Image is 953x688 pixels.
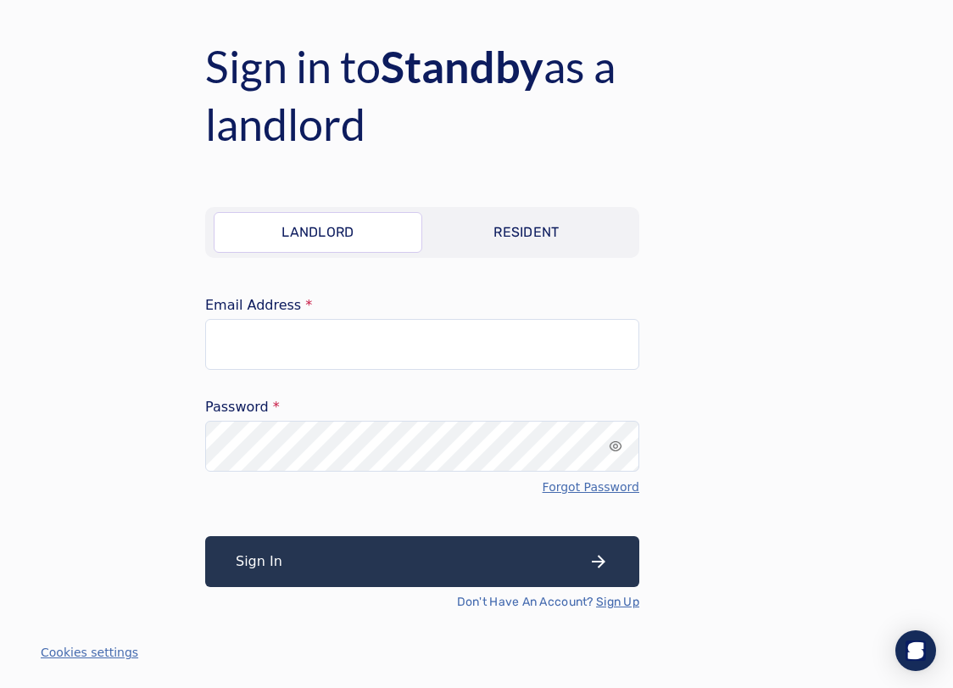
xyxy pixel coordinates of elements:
[214,212,422,253] a: Landlord
[41,644,138,661] button: Cookies settings
[609,439,622,453] div: input icon
[205,37,748,153] h4: Sign in to as a landlord
[205,299,639,312] label: Email Address
[895,630,936,671] div: Open Intercom Messenger
[596,594,639,611] a: Sign Up
[543,478,639,495] a: Forgot Password
[457,594,639,611] p: Don't Have An Account?
[493,222,560,243] p: Resident
[381,40,543,92] span: Standby
[281,222,354,243] p: Landlord
[205,536,639,587] button: Sign In
[205,421,639,472] input: password
[205,400,639,414] label: Password
[422,212,631,253] a: Resident
[205,319,639,370] input: email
